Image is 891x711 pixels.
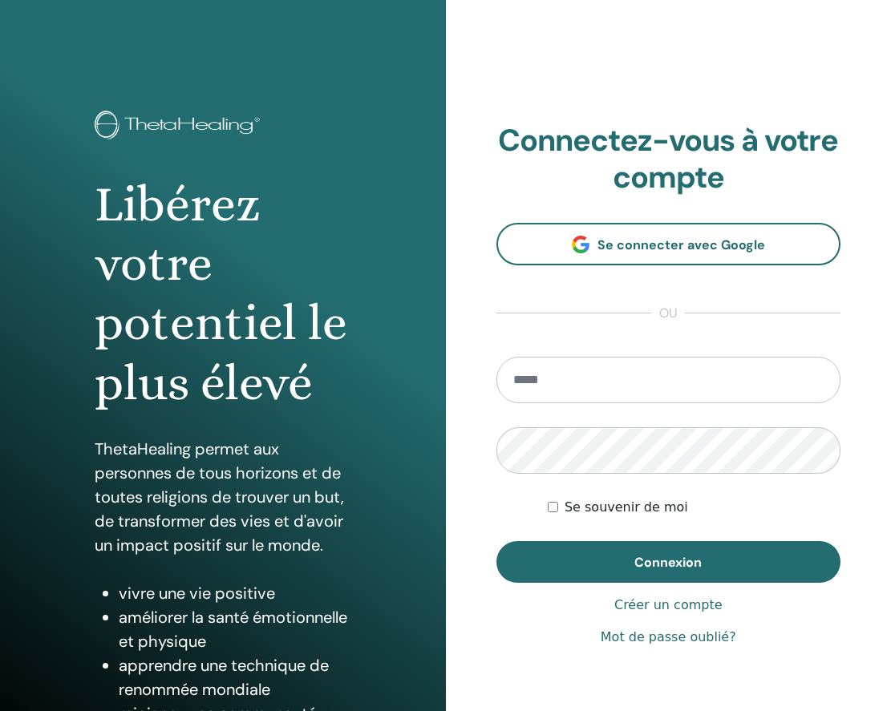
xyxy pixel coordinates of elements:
h1: Libérez votre potentiel le plus élevé [95,175,351,414]
li: apprendre une technique de renommée mondiale [119,653,351,701]
p: ThetaHealing permet aux personnes de tous horizons et de toutes religions de trouver un but, de t... [95,437,351,557]
label: Se souvenir de moi [565,498,688,517]
a: Créer un compte [614,596,723,615]
li: améliorer la santé émotionnelle et physique [119,605,351,653]
a: Se connecter avec Google [496,223,841,265]
h2: Connectez-vous à votre compte [496,123,841,196]
span: ou [651,304,685,323]
li: vivre une vie positive [119,581,351,605]
button: Connexion [496,541,841,583]
a: Mot de passe oublié? [601,628,736,647]
span: Se connecter avec Google [597,236,765,253]
span: Connexion [634,554,702,571]
div: Keep me authenticated indefinitely or until I manually logout [548,498,840,517]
